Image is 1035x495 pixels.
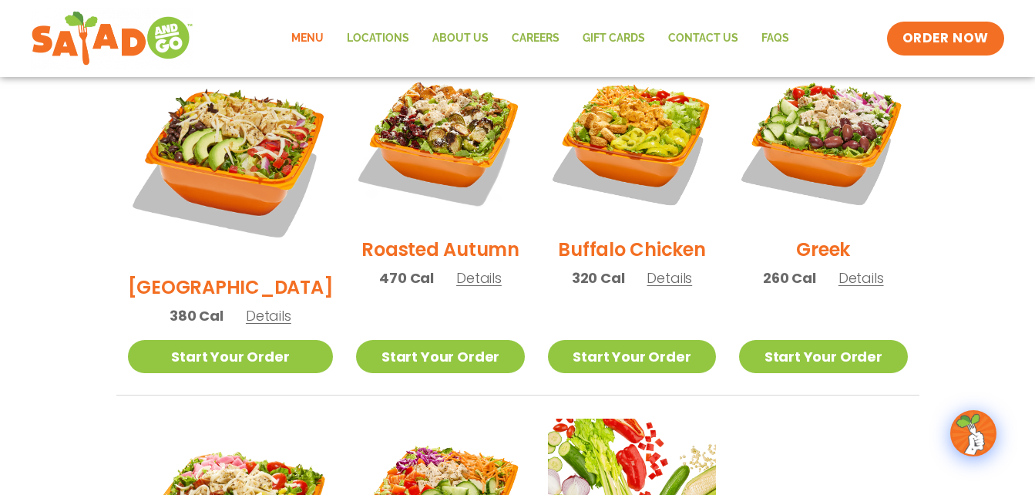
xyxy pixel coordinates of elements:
[548,56,716,224] img: Product photo for Buffalo Chicken Salad
[647,268,692,288] span: Details
[739,56,907,224] img: Product photo for Greek Salad
[356,56,524,224] img: Product photo for Roasted Autumn Salad
[421,21,500,56] a: About Us
[763,268,816,288] span: 260 Cal
[887,22,1004,56] a: ORDER NOW
[246,306,291,325] span: Details
[838,268,884,288] span: Details
[280,21,335,56] a: Menu
[750,21,801,56] a: FAQs
[548,340,716,373] a: Start Your Order
[170,305,223,326] span: 380 Cal
[558,236,705,263] h2: Buffalo Chicken
[128,56,334,262] img: Product photo for BBQ Ranch Salad
[572,268,625,288] span: 320 Cal
[31,8,193,69] img: new-SAG-logo-768×292
[280,21,801,56] nav: Menu
[571,21,657,56] a: GIFT CARDS
[361,236,519,263] h2: Roasted Autumn
[456,268,502,288] span: Details
[739,340,907,373] a: Start Your Order
[379,268,434,288] span: 470 Cal
[952,412,995,455] img: wpChatIcon
[657,21,750,56] a: Contact Us
[902,29,989,48] span: ORDER NOW
[335,21,421,56] a: Locations
[128,340,334,373] a: Start Your Order
[796,236,850,263] h2: Greek
[356,340,524,373] a: Start Your Order
[128,274,334,301] h2: [GEOGRAPHIC_DATA]
[500,21,571,56] a: Careers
